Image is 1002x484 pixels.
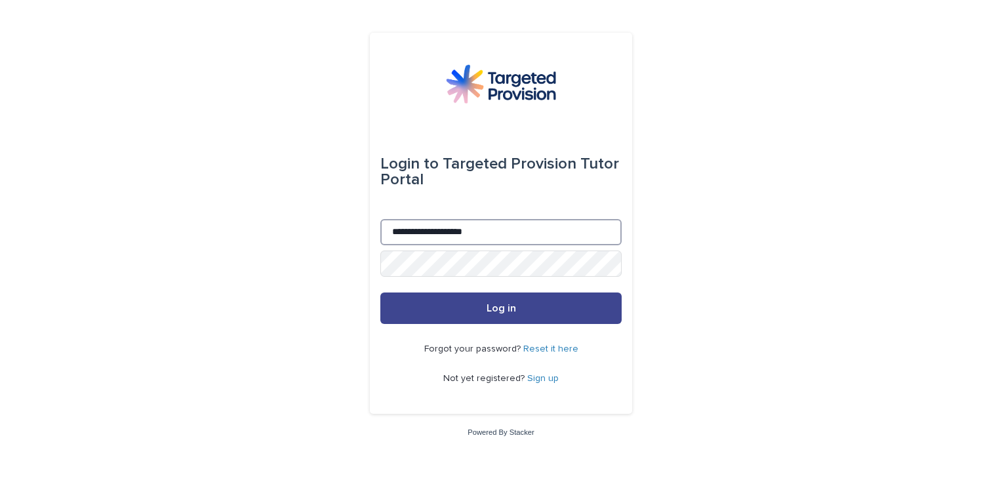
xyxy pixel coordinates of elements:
button: Log in [380,292,622,324]
span: Forgot your password? [424,344,523,353]
span: Login to [380,156,439,172]
img: M5nRWzHhSzIhMunXDL62 [446,64,556,104]
a: Sign up [527,374,559,383]
div: Targeted Provision Tutor Portal [380,146,622,198]
span: Log in [487,303,516,313]
a: Reset it here [523,344,578,353]
a: Powered By Stacker [468,428,534,436]
span: Not yet registered? [443,374,527,383]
